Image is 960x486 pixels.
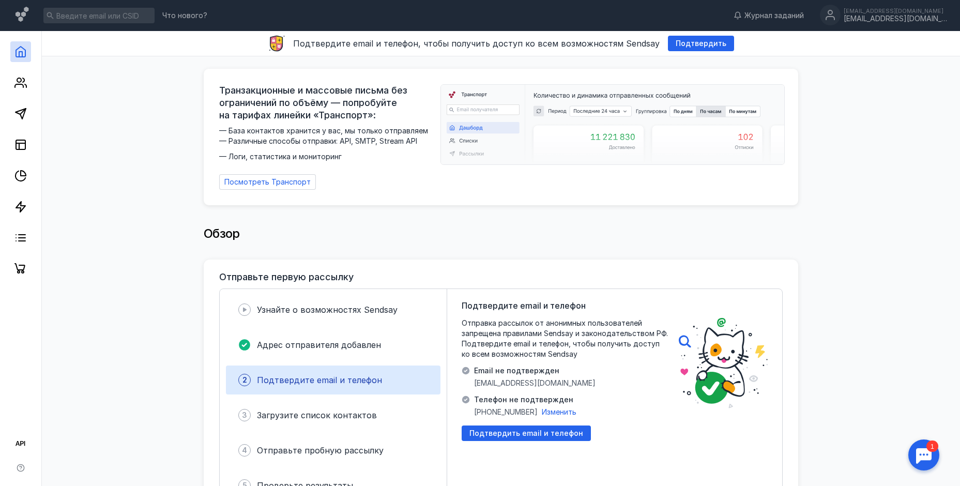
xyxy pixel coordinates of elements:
span: 4 [242,445,247,455]
span: [EMAIL_ADDRESS][DOMAIN_NAME] [474,378,596,388]
span: Загрузите список контактов [257,410,377,420]
button: Подтвердить [668,36,734,51]
span: Обзор [204,226,240,241]
span: Email не подтвержден [474,366,596,376]
span: Подтвердить email и телефон [469,429,583,438]
img: poster [679,318,768,408]
span: 3 [242,410,247,420]
span: Подтвердите email и телефон [257,375,382,385]
span: Посмотреть Транспорт [224,178,311,187]
div: [EMAIL_ADDRESS][DOMAIN_NAME] [844,14,947,23]
a: Журнал заданий [728,10,809,21]
div: [EMAIL_ADDRESS][DOMAIN_NAME] [844,8,947,14]
div: 1 [23,6,35,18]
input: Введите email или CSID [43,8,155,23]
span: Журнал заданий [744,10,804,21]
button: Изменить [542,407,576,417]
h3: Отправьте первую рассылку [219,272,354,282]
span: Подтвердите email и телефон, чтобы получить доступ ко всем возможностям Sendsay [293,38,660,49]
span: — База контактов хранится у вас, мы только отправляем — Различные способы отправки: API, SMTP, St... [219,126,434,162]
span: Транзакционные и массовые письма без ограничений по объёму — попробуйте на тарифах линейки «Транс... [219,84,434,121]
span: [PHONE_NUMBER] [474,407,538,417]
span: Отправка рассылок от анонимных пользователей запрещена правилами Sendsay и законодательством РФ. ... [462,318,668,359]
span: Телефон не подтвержден [474,394,576,405]
button: Подтвердить email и телефон [462,426,591,441]
span: Отправьте пробную рассылку [257,445,384,455]
img: dashboard-transport-banner [441,85,784,164]
span: Изменить [542,407,576,416]
span: Подтвердите email и телефон [462,299,586,312]
a: Что нового? [157,12,212,19]
span: Узнайте о возможностях Sendsay [257,305,398,315]
span: 2 [242,375,247,385]
span: Что нового? [162,12,207,19]
span: Подтвердить [676,39,726,48]
span: Адрес отправителя добавлен [257,340,381,350]
a: Посмотреть Транспорт [219,174,316,190]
